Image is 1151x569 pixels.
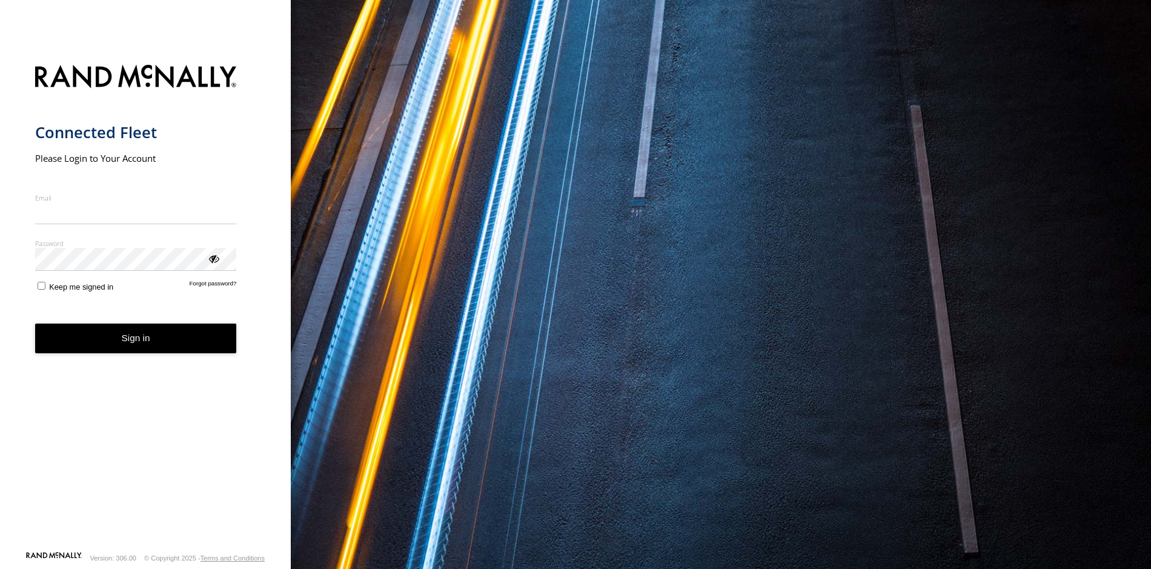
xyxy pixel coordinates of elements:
button: Sign in [35,324,237,353]
img: Rand McNally [35,62,237,93]
a: Terms and Conditions [201,554,265,562]
h2: Please Login to Your Account [35,152,237,164]
form: main [35,58,256,551]
span: Keep me signed in [49,282,113,291]
div: ViewPassword [207,252,219,264]
a: Visit our Website [26,552,82,564]
a: Forgot password? [190,280,237,291]
h1: Connected Fleet [35,122,237,142]
div: © Copyright 2025 - [144,554,265,562]
div: Version: 306.00 [90,554,136,562]
input: Keep me signed in [38,282,45,290]
label: Email [35,193,237,202]
label: Password [35,239,237,248]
